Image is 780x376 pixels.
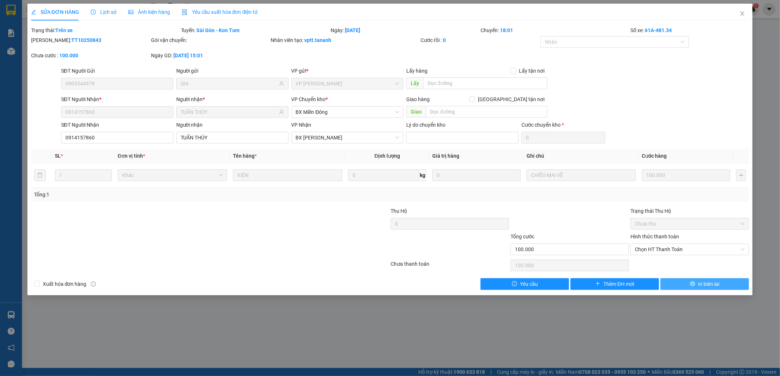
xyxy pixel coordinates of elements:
[128,9,170,15] span: Ảnh kiện hàng
[233,153,257,159] span: Tên hàng
[595,281,600,287] span: plus
[305,37,332,43] b: vptt.tananh
[432,153,459,159] span: Giá trị hàng
[296,78,399,89] span: VP Thành Thái
[345,27,361,33] b: [DATE]
[374,153,400,159] span: Định lượng
[698,280,719,288] span: In biên lai
[118,153,145,159] span: Đơn vị tính
[390,260,510,273] div: Chưa thanh toán
[61,95,173,103] div: SĐT Người Nhận
[660,278,749,290] button: printerIn biên lai
[31,9,36,15] span: edit
[291,67,404,75] div: VP gửi
[330,26,480,34] div: Ngày:
[481,278,569,290] button: exclamation-circleYêu cầu
[512,281,517,287] span: exclamation-circle
[516,67,547,75] span: Lấy tận nơi
[55,153,61,159] span: SL
[34,191,301,199] div: Tổng: 1
[527,169,636,181] input: Ghi Chú
[630,207,749,215] div: Trạng thái Thu Hộ
[291,96,326,102] span: VP Chuyển kho
[61,67,173,75] div: SĐT Người Gửi
[645,27,672,33] b: 61A-481.34
[176,95,289,103] div: Người nhận
[71,37,101,43] b: TT10250843
[151,36,270,44] div: Gói vận chuyển:
[91,9,117,15] span: Lịch sử
[406,77,423,89] span: Lấy
[180,26,330,34] div: Tuyến:
[642,169,730,181] input: 0
[34,169,46,181] button: delete
[510,234,534,239] span: Tổng cước
[30,26,180,34] div: Trạng thái:
[736,169,746,181] button: plus
[176,67,289,75] div: Người gửi
[630,26,750,34] div: Số xe:
[31,36,150,44] div: [PERSON_NAME]:
[421,36,539,44] div: Cước rồi :
[475,95,547,103] span: [GEOGRAPHIC_DATA] tận nơi
[570,278,659,290] button: plusThêm ĐH mới
[271,36,419,44] div: Nhân viên tạo:
[122,170,223,181] span: Khác
[91,281,96,287] span: info-circle
[419,169,426,181] span: kg
[59,53,78,58] b: 100.000
[181,80,278,88] input: Tên người gửi
[128,9,133,15] span: picture
[426,106,547,118] input: Dọc đường
[176,121,289,129] div: Người nhận
[423,77,547,89] input: Dọc đường
[642,153,667,159] span: Cước hàng
[291,121,404,129] div: VP Nhận
[520,280,538,288] span: Yêu cầu
[432,169,521,181] input: 0
[406,106,426,118] span: Giao
[40,280,90,288] span: Xuất hóa đơn hàng
[406,68,427,74] span: Lấy hàng
[31,9,79,15] span: SỬA ĐƠN HÀNG
[151,51,270,60] div: Ngày GD:
[233,169,342,181] input: VD: Bàn, Ghế
[391,208,407,214] span: Thu Hộ
[91,9,96,15] span: clock-circle
[181,108,278,116] input: Tên người nhận
[406,121,519,129] div: Lý do chuyển kho
[630,234,679,239] label: Hình thức thanh toán
[406,96,430,102] span: Giao hàng
[739,11,745,16] span: close
[182,9,188,15] img: icon
[732,4,753,24] button: Close
[524,149,639,163] th: Ghi chú
[55,27,73,33] b: Trên xe
[690,281,695,287] span: printer
[603,280,634,288] span: Thêm ĐH mới
[635,244,745,255] span: Chọn HT Thanh Toán
[173,53,203,58] b: [DATE] 15:01
[279,81,284,86] span: user
[61,121,173,129] div: SĐT Người Nhận
[521,121,605,129] div: Cước chuyển kho
[182,9,258,15] span: Yêu cầu xuất hóa đơn điện tử
[296,132,399,143] span: BX Phạm Văn Đồng
[296,107,399,118] span: BX Miền Đông
[443,37,446,43] b: 0
[197,27,240,33] b: Sài Gòn - Kon Tum
[635,218,745,229] span: Chưa thu
[279,110,284,115] span: user
[31,51,150,60] div: Chưa cước :
[480,26,630,34] div: Chuyến:
[500,27,513,33] b: 18:01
